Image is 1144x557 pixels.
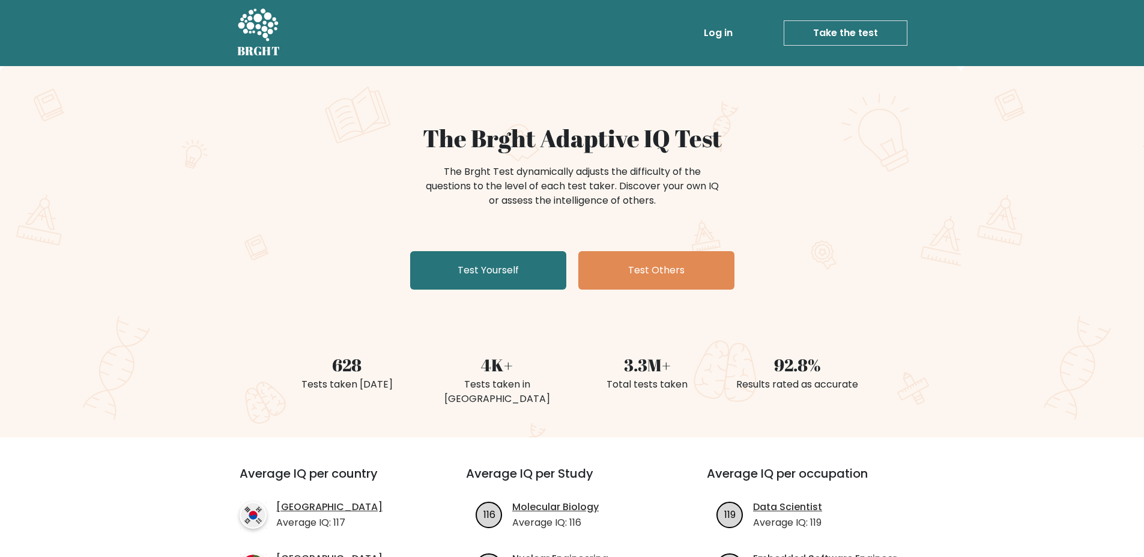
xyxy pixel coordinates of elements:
h3: Average IQ per Study [466,466,678,495]
a: [GEOGRAPHIC_DATA] [276,500,383,514]
h5: BRGHT [237,44,280,58]
img: country [240,502,267,529]
div: Tests taken in [GEOGRAPHIC_DATA] [429,377,565,406]
h3: Average IQ per country [240,466,423,495]
a: Data Scientist [753,500,822,514]
a: Test Others [578,251,734,290]
p: Average IQ: 116 [512,516,599,530]
a: Take the test [784,20,907,46]
a: BRGHT [237,5,280,61]
div: The Brght Test dynamically adjusts the difficulty of the questions to the level of each test take... [422,165,722,208]
h3: Average IQ per occupation [707,466,919,495]
a: Molecular Biology [512,500,599,514]
div: 628 [279,352,415,377]
h1: The Brght Adaptive IQ Test [279,124,865,153]
a: Test Yourself [410,251,566,290]
div: 3.3M+ [580,352,715,377]
a: Log in [699,21,737,45]
p: Average IQ: 119 [753,516,822,530]
text: 119 [724,507,736,521]
div: 4K+ [429,352,565,377]
text: 116 [483,507,495,521]
p: Average IQ: 117 [276,516,383,530]
div: 92.8% [730,352,865,377]
div: Results rated as accurate [730,377,865,392]
div: Total tests taken [580,377,715,392]
div: Tests taken [DATE] [279,377,415,392]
